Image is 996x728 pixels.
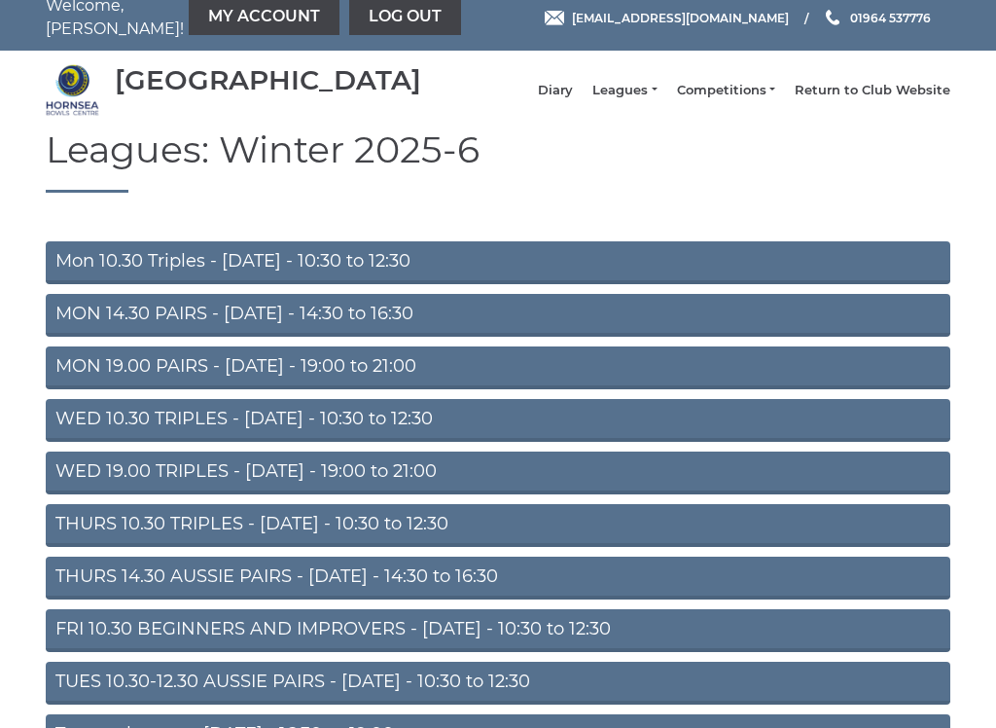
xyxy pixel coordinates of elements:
a: FRI 10.30 BEGINNERS AND IMPROVERS - [DATE] - 10:30 to 12:30 [46,609,950,652]
h1: Leagues: Winter 2025-6 [46,129,950,193]
span: [EMAIL_ADDRESS][DOMAIN_NAME] [572,10,789,24]
img: Phone us [826,10,839,25]
img: Email [545,11,564,25]
a: MON 14.30 PAIRS - [DATE] - 14:30 to 16:30 [46,294,950,337]
a: TUES 10.30-12.30 AUSSIE PAIRS - [DATE] - 10:30 to 12:30 [46,662,950,705]
a: WED 19.00 TRIPLES - [DATE] - 19:00 to 21:00 [46,452,950,494]
a: Leagues [592,82,657,99]
a: Email [EMAIL_ADDRESS][DOMAIN_NAME] [545,9,789,27]
a: THURS 14.30 AUSSIE PAIRS - [DATE] - 14:30 to 16:30 [46,557,950,600]
img: Hornsea Bowls Centre [46,63,99,117]
a: Competitions [677,82,775,99]
a: Phone us 01964 537776 [823,9,931,27]
a: Diary [538,82,573,99]
a: WED 10.30 TRIPLES - [DATE] - 10:30 to 12:30 [46,399,950,442]
a: MON 19.00 PAIRS - [DATE] - 19:00 to 21:00 [46,346,950,389]
a: THURS 10.30 TRIPLES - [DATE] - 10:30 to 12:30 [46,504,950,547]
span: 01964 537776 [850,10,931,24]
a: Mon 10.30 Triples - [DATE] - 10:30 to 12:30 [46,241,950,284]
div: [GEOGRAPHIC_DATA] [115,65,421,95]
a: Return to Club Website [795,82,950,99]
